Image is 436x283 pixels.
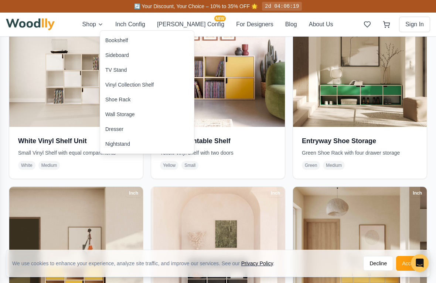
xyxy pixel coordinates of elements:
div: Bookshelf [105,37,128,44]
div: Shoe Rack [105,96,130,103]
div: Dresser [105,125,123,133]
div: Wall Storage [105,111,135,118]
div: TV Stand [105,66,127,74]
div: Shop [100,30,194,154]
div: Vinyl Collection Shelf [105,81,154,88]
div: Sideboard [105,51,129,59]
div: Nightstand [105,140,130,148]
